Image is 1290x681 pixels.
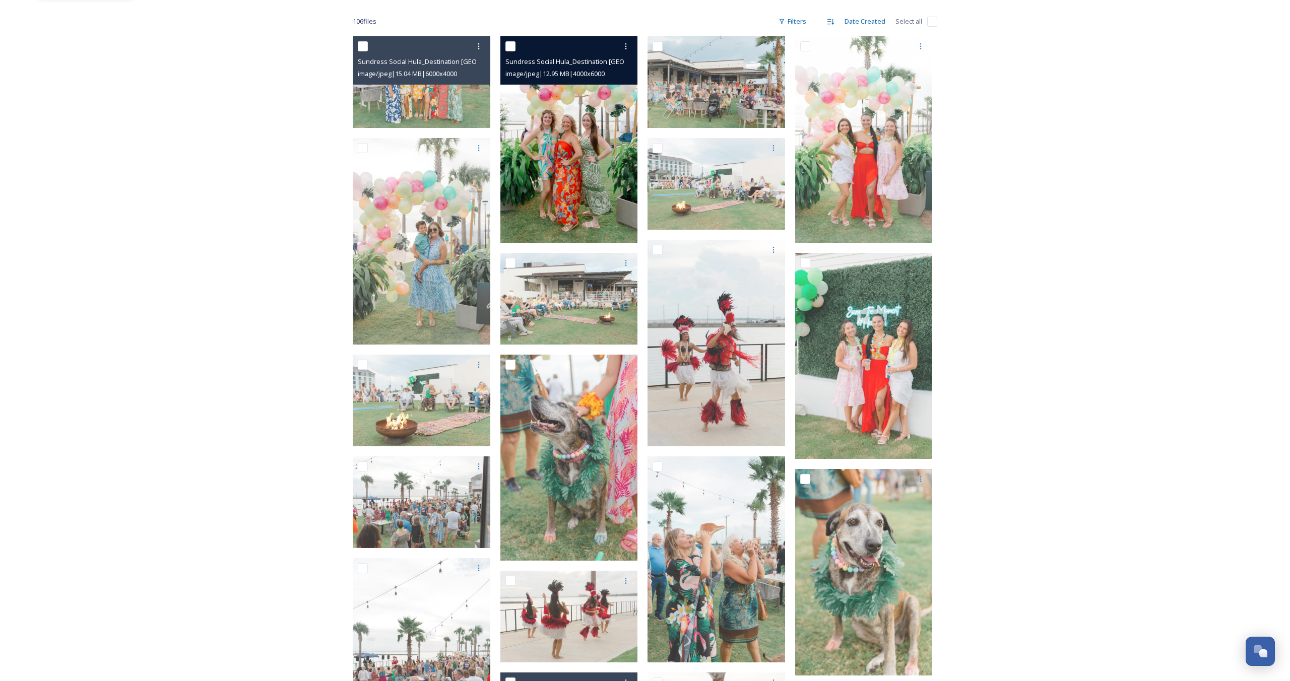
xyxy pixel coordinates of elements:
span: Sundress Social Hula_Destination [GEOGRAPHIC_DATA]-5.jpg [505,56,689,66]
div: Date Created [840,12,890,31]
img: Sundress Social Hula_Destination Panama City-3.jpg [795,36,933,243]
img: Sundress Social Hula_Destination Panama City-15.jpg [648,456,785,663]
img: Sundress Social Hula_Destination Panama City-12.jpg [500,571,638,662]
img: Sundress Social Hula_Destination Panama City-11.jpg [795,469,933,675]
span: Select all [895,17,922,26]
img: Sundress Social Hula_Destination Panama City-6.jpg [795,253,933,459]
span: image/jpeg | 12.95 MB | 4000 x 6000 [505,69,605,78]
img: Sundress Social Hula_Destination Panama City-10.jpg [500,355,638,561]
span: Sundress Social Hula_Destination [GEOGRAPHIC_DATA]-4.jpg [358,56,541,66]
span: 106 file s [353,17,376,26]
img: Sundress Social Hula_Destination Panama City-5.jpg [500,36,638,243]
div: Filters [773,12,811,31]
img: Sundress Social Hula_Destination Panama City-7.jpg [500,253,638,345]
span: image/jpeg | 15.04 MB | 6000 x 4000 [358,69,457,78]
img: Sundress Social Hula_Destination Panama City-1.jpg [648,36,785,128]
img: Sundress Social Hula_Destination Panama City-13.jpg [648,240,785,446]
img: Sundress Social Hula_Destination Panama City-16.jpg [353,456,490,548]
img: Sundress Social Hula_Destination Panama City-9.jpg [648,138,785,230]
img: Sundress Social Hula_Destination Panama City-2.jpg [353,138,490,345]
img: Sundress Social Hula_Destination Panama City-8.jpg [353,355,490,446]
button: Open Chat [1246,637,1275,666]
